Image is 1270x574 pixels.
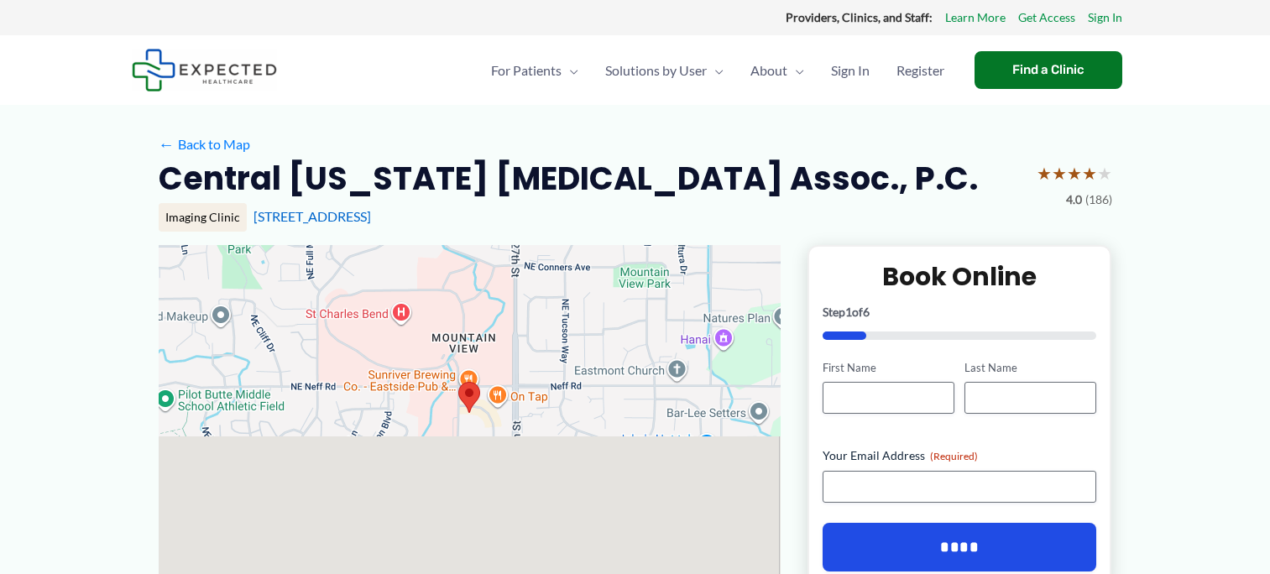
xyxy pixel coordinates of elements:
p: Step of [823,306,1097,318]
a: Register [883,41,958,100]
span: 4.0 [1066,189,1082,211]
span: ← [159,136,175,152]
span: Menu Toggle [562,41,578,100]
a: For PatientsMenu Toggle [478,41,592,100]
a: Get Access [1018,7,1075,29]
label: Your Email Address [823,447,1097,464]
h2: Book Online [823,260,1097,293]
span: ★ [1037,158,1052,189]
span: (Required) [930,450,978,462]
span: (186) [1085,189,1112,211]
div: Imaging Clinic [159,203,247,232]
h2: Central [US_STATE] [MEDICAL_DATA] Assoc., P.C. [159,158,978,199]
nav: Primary Site Navigation [478,41,958,100]
a: Sign In [1088,7,1122,29]
span: 1 [845,305,852,319]
span: ★ [1082,158,1097,189]
a: Solutions by UserMenu Toggle [592,41,737,100]
span: ★ [1097,158,1112,189]
a: Learn More [945,7,1006,29]
label: First Name [823,360,954,376]
span: Menu Toggle [787,41,804,100]
span: About [750,41,787,100]
span: For Patients [491,41,562,100]
img: Expected Healthcare Logo - side, dark font, small [132,49,277,91]
span: ★ [1052,158,1067,189]
strong: Providers, Clinics, and Staff: [786,10,933,24]
a: [STREET_ADDRESS] [253,208,371,224]
label: Last Name [964,360,1096,376]
a: Sign In [818,41,883,100]
span: Solutions by User [605,41,707,100]
a: AboutMenu Toggle [737,41,818,100]
span: Menu Toggle [707,41,724,100]
span: Sign In [831,41,870,100]
a: ←Back to Map [159,132,250,157]
span: 6 [863,305,870,319]
span: ★ [1067,158,1082,189]
a: Find a Clinic [975,51,1122,89]
span: Register [896,41,944,100]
